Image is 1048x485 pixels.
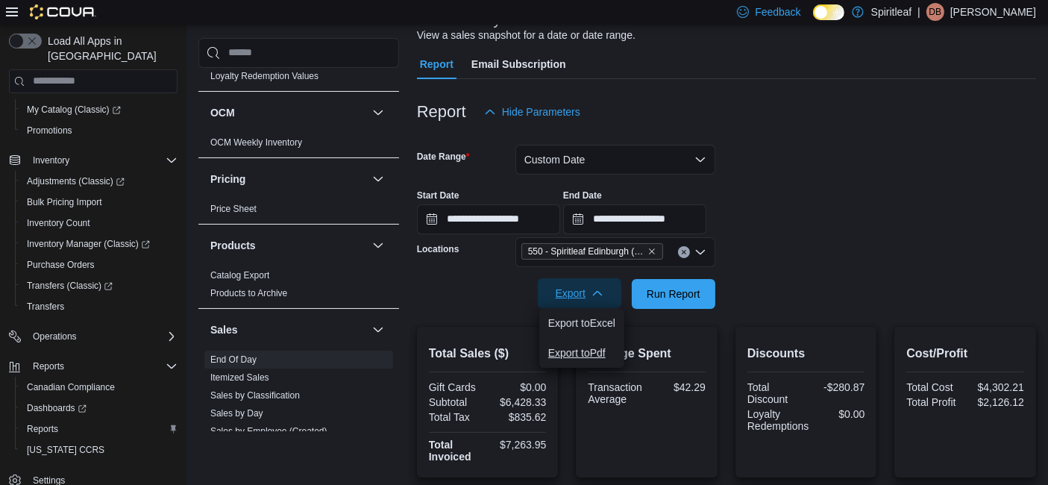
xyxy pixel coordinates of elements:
label: Locations [417,243,459,255]
div: Subtotal [429,396,485,408]
span: Promotions [21,122,178,140]
a: Products to Archive [210,287,287,298]
a: Inventory Count [21,214,96,232]
span: Export to Excel [548,317,615,329]
div: $0.00 [815,408,865,420]
button: Export toExcel [539,308,624,338]
span: Itemized Sales [210,371,269,383]
h2: Cost/Profit [906,345,1024,363]
span: Email Subscription [471,49,566,79]
button: Inventory Count [15,213,183,234]
div: Transaction Average [588,381,644,405]
span: Loyalty Redemption Values [210,69,319,81]
div: $42.29 [650,381,706,393]
span: Report [420,49,454,79]
button: Products [369,236,387,254]
p: [PERSON_NAME] [950,3,1036,21]
a: Inventory Manager (Classic) [15,234,183,254]
span: Transfers [27,301,64,313]
span: Inventory Manager (Classic) [21,235,178,253]
button: Operations [3,326,183,347]
button: Bulk Pricing Import [15,192,183,213]
span: Dashboards [21,399,178,417]
a: Loyalty Redemption Values [210,70,319,81]
div: Total Discount [747,381,803,405]
div: $0.00 [491,381,547,393]
span: 550 - Spiritleaf Edinburgh ([GEOGRAPHIC_DATA]) [528,244,644,259]
h2: Average Spent [588,345,706,363]
p: | [917,3,920,21]
a: Adjustments (Classic) [21,172,131,190]
span: Transfers (Classic) [27,280,113,292]
span: End Of Day [210,353,257,365]
h3: Pricing [210,171,245,186]
div: $6,428.33 [491,396,547,408]
a: My Catalog (Classic) [15,99,183,120]
span: Inventory Count [21,214,178,232]
div: Loyalty [198,48,399,90]
span: Bulk Pricing Import [27,196,102,208]
a: Adjustments (Classic) [15,171,183,192]
img: Cova [30,4,96,19]
span: Bulk Pricing Import [21,193,178,211]
button: Inventory [3,150,183,171]
div: Products [198,266,399,307]
a: Itemized Sales [210,372,269,382]
div: $7,263.95 [491,439,547,451]
span: 550 - Spiritleaf Edinburgh (South Guelph) [521,243,663,260]
span: Inventory [33,154,69,166]
span: Sales by Employee (Created) [210,425,327,436]
span: Feedback [755,4,800,19]
div: Loyalty Redemptions [747,408,809,432]
button: Canadian Compliance [15,377,183,398]
label: Date Range [417,151,470,163]
a: Dashboards [15,398,183,419]
span: Adjustments (Classic) [27,175,125,187]
span: Dashboards [27,402,87,414]
h3: Sales [210,322,238,337]
span: Inventory Count [27,217,90,229]
input: Press the down key to open a popover containing a calendar. [563,204,706,234]
p: Spiritleaf [871,3,911,21]
span: Transfers [21,298,178,316]
h3: Report [417,103,466,121]
a: My Catalog (Classic) [21,101,127,119]
span: Export to Pdf [548,347,615,359]
span: Inventory Manager (Classic) [27,238,150,250]
strong: Total Invoiced [429,439,471,463]
span: DB [929,3,942,21]
button: Run Report [632,279,715,309]
span: Hide Parameters [502,104,580,119]
button: Open list of options [694,246,706,258]
a: Sales by Employee (Created) [210,425,327,436]
button: Reports [27,357,70,375]
div: View a sales snapshot for a date or date range. [417,28,636,43]
span: Load All Apps in [GEOGRAPHIC_DATA] [42,34,178,63]
h3: OCM [210,104,235,119]
input: Press the down key to open a popover containing a calendar. [417,204,560,234]
span: Dark Mode [813,20,814,21]
span: Adjustments (Classic) [21,172,178,190]
button: Reports [15,419,183,439]
a: Transfers (Classic) [21,277,119,295]
span: Washington CCRS [21,441,178,459]
h2: Total Sales ($) [429,345,547,363]
button: Transfers [15,296,183,317]
a: Reports [21,420,64,438]
div: OCM [198,133,399,157]
a: Sales by Day [210,407,263,418]
button: Remove 550 - Spiritleaf Edinburgh (South Guelph) from selection in this group [647,247,656,256]
input: Dark Mode [813,4,844,20]
div: Dalton B [926,3,944,21]
h2: Discounts [747,345,865,363]
span: Purchase Orders [21,256,178,274]
div: -$280.87 [809,381,865,393]
a: Transfers (Classic) [15,275,183,296]
span: Reports [27,357,178,375]
span: Operations [27,328,178,345]
button: Sales [210,322,366,337]
span: [US_STATE] CCRS [27,444,104,456]
button: [US_STATE] CCRS [15,439,183,460]
span: My Catalog (Classic) [21,101,178,119]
